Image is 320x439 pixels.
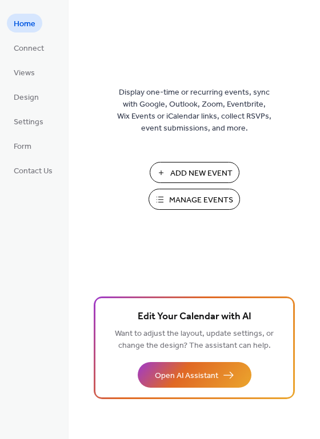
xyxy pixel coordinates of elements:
span: Add New Event [170,168,233,180]
span: Settings [14,116,43,128]
span: Views [14,67,35,79]
span: Open AI Assistant [155,370,218,382]
span: Connect [14,43,44,55]
span: Manage Events [169,194,233,206]
span: Want to adjust the layout, update settings, or change the design? The assistant can help. [115,326,274,353]
button: Add New Event [150,162,239,183]
a: Connect [7,38,51,57]
span: Contact Us [14,165,53,177]
button: Open AI Assistant [138,362,251,388]
a: Views [7,63,42,82]
span: Edit Your Calendar with AI [138,309,251,325]
a: Form [7,136,38,155]
span: Home [14,18,35,30]
a: Home [7,14,42,32]
button: Manage Events [149,189,240,210]
a: Design [7,87,46,106]
a: Settings [7,112,50,131]
span: Form [14,141,31,153]
a: Contact Us [7,161,59,180]
span: Display one-time or recurring events, sync with Google, Outlook, Zoom, Eventbrite, Wix Events or ... [117,87,271,135]
span: Design [14,92,39,104]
